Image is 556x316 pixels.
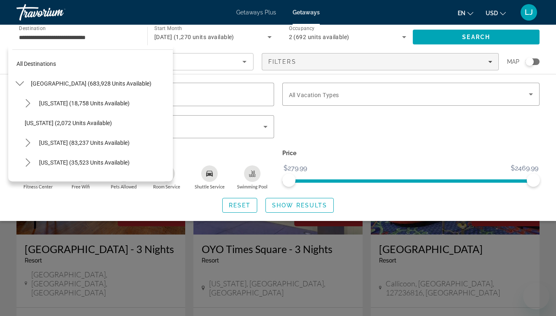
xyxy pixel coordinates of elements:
span: Shuttle Service [195,184,225,189]
button: Select destination: Arkansas (2,072 units available) [21,116,173,130]
button: Select destination: United States (683,928 units available) [27,76,173,91]
button: Select destination: All destinations [12,56,173,71]
a: Travorium [16,2,99,23]
iframe: Button to launch messaging window [523,283,549,309]
ngx-slider: ngx-slider [282,179,540,181]
span: [GEOGRAPHIC_DATA] (683,928 units available) [31,80,151,87]
span: Swimming Pool [237,184,268,189]
span: [US_STATE] (2,072 units available) [25,120,112,126]
input: Select destination [19,33,137,42]
span: LJ [525,8,533,16]
span: en [458,10,465,16]
span: Search [462,34,490,40]
button: Search [413,30,540,44]
span: Start Month [154,26,182,31]
span: Free Wifi [72,184,90,189]
span: 2 (692 units available) [289,34,349,40]
span: Pets Allowed [111,184,137,189]
button: Toggle Arizona (18,758 units available) submenu [21,96,35,111]
button: Select destination: Arizona (18,758 units available) [35,96,173,111]
span: Reset [229,202,251,209]
button: Shuttle Service [188,165,231,190]
span: [US_STATE] (83,237 units available) [39,139,130,146]
button: Show Results [265,198,334,213]
p: Price [282,147,540,159]
button: Filters [262,53,499,70]
button: Toggle United States (683,928 units available) submenu [12,77,27,91]
button: Change language [458,7,473,19]
span: Filters [268,58,296,65]
span: USD [486,10,498,16]
div: Destination options [8,45,173,181]
span: ngx-slider [282,174,295,187]
span: Fitness Center [23,184,53,189]
button: Swimming Pool [231,165,274,190]
button: Select destination: California (83,237 units available) [35,135,173,150]
button: Toggle California (83,237 units available) submenu [21,136,35,150]
span: Room Service [153,184,180,189]
span: $279.99 [282,162,308,174]
mat-select: Sort by [23,57,247,67]
span: All Vacation Types [289,92,339,98]
span: [US_STATE] (18,758 units available) [39,100,130,107]
span: Destination [19,25,46,31]
span: Occupancy [289,26,315,31]
button: Reset [222,198,258,213]
span: [DATE] (1,270 units available) [154,34,234,40]
a: Getaways [293,9,320,16]
span: Map [507,56,519,67]
button: Select destination: Colorado (35,523 units available) [35,155,173,170]
span: [US_STATE] (35,523 units available) [39,159,130,166]
button: Change currency [486,7,506,19]
span: ngx-slider-max [527,174,540,187]
button: Select destination: Delaware (30 units available) [21,175,173,190]
a: Getaways Plus [236,9,276,16]
button: Toggle Colorado (35,523 units available) submenu [21,156,35,170]
span: Show Results [272,202,327,209]
span: $2469.99 [509,162,540,174]
button: User Menu [518,4,540,21]
span: All destinations [16,60,56,67]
